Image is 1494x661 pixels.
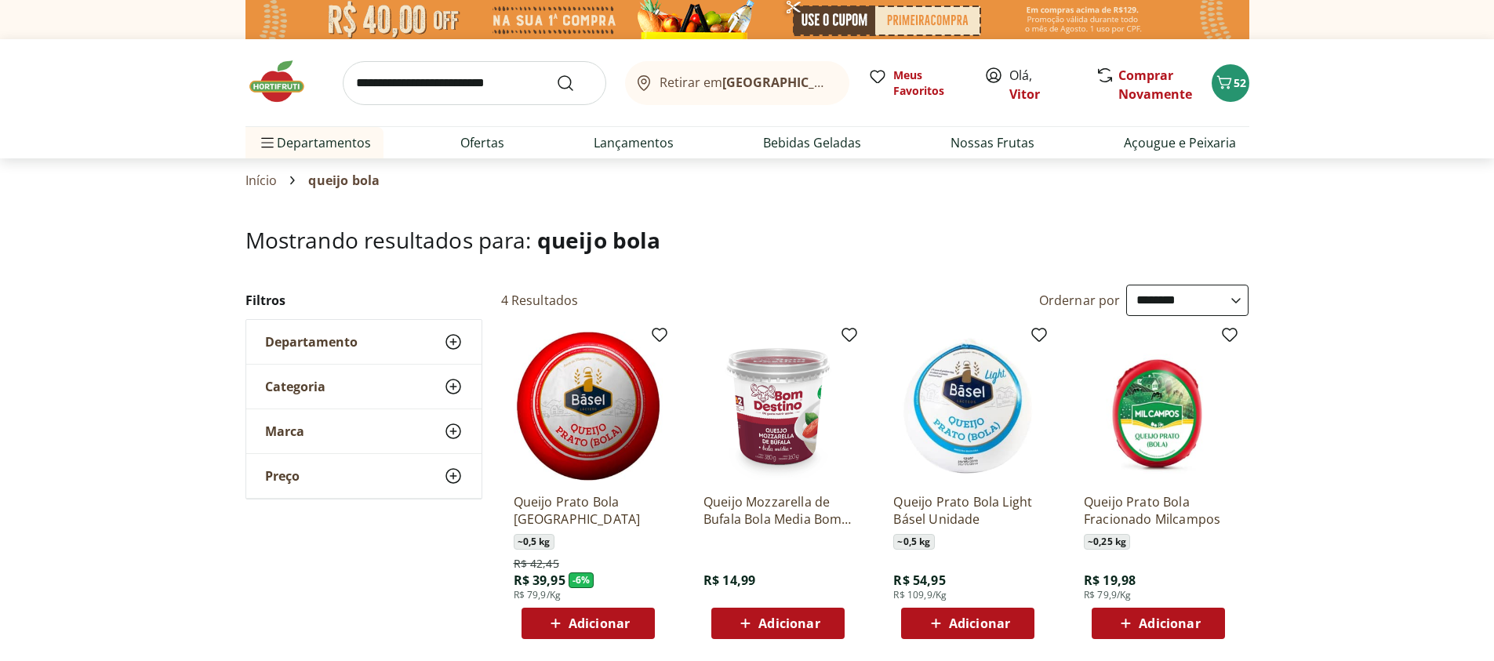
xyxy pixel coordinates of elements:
a: Queijo Prato Bola Light Básel Unidade [893,493,1042,528]
span: Preço [265,468,300,484]
span: R$ 54,95 [893,572,945,589]
a: Ofertas [460,133,504,152]
button: Adicionar [1092,608,1225,639]
span: R$ 39,95 [514,572,565,589]
button: Adicionar [711,608,845,639]
h2: Filtros [245,285,482,316]
img: Queijo Prato Bola Basel [514,332,663,481]
a: Vitor [1009,85,1040,103]
img: Queijo Prato Bola Light Básel Unidade [893,332,1042,481]
span: ~ 0,5 kg [893,534,934,550]
span: R$ 109,9/Kg [893,589,947,601]
span: R$ 42,45 [514,556,559,572]
span: Adicionar [1139,617,1200,630]
a: Queijo Mozzarella de Bufala Bola Media Bom Destino 160g [703,493,852,528]
button: Menu [258,124,277,162]
span: 52 [1234,75,1246,90]
a: Lançamentos [594,133,674,152]
a: Nossas Frutas [951,133,1034,152]
span: ~ 0,5 kg [514,534,554,550]
span: ~ 0,25 kg [1084,534,1130,550]
img: Queijo Mozzarella de Bufala Bola Media Bom Destino 160g [703,332,852,481]
span: Departamento [265,334,358,350]
img: Queijo Prato Bola Fracionado Milcampos [1084,332,1233,481]
span: Adicionar [949,617,1010,630]
a: Açougue e Peixaria [1124,133,1236,152]
button: Carrinho [1212,64,1249,102]
button: Categoria [246,365,482,409]
button: Marca [246,409,482,453]
span: Adicionar [569,617,630,630]
span: R$ 79,9/Kg [514,589,562,601]
label: Ordernar por [1039,292,1121,309]
span: queijo bola [308,173,380,187]
span: Retirar em [660,75,833,89]
span: - 6 % [569,572,594,588]
img: Hortifruti [245,58,324,105]
span: Marca [265,423,304,439]
a: Meus Favoritos [868,67,965,99]
a: Queijo Prato Bola [GEOGRAPHIC_DATA] [514,493,663,528]
span: R$ 79,9/Kg [1084,589,1132,601]
h2: 4 Resultados [501,292,579,309]
span: R$ 19,98 [1084,572,1136,589]
h1: Mostrando resultados para: [245,227,1249,252]
b: [GEOGRAPHIC_DATA]/[GEOGRAPHIC_DATA] [722,74,987,91]
span: Meus Favoritos [893,67,965,99]
a: Queijo Prato Bola Fracionado Milcampos [1084,493,1233,528]
span: R$ 14,99 [703,572,755,589]
a: Comprar Novamente [1118,67,1192,103]
span: queijo bola [537,225,661,255]
a: Início [245,173,278,187]
span: Olá, [1009,66,1079,104]
span: Departamentos [258,124,371,162]
button: Adicionar [522,608,655,639]
button: Submit Search [556,74,594,93]
span: Adicionar [758,617,820,630]
button: Preço [246,454,482,498]
input: search [343,61,606,105]
a: Bebidas Geladas [763,133,861,152]
span: Categoria [265,379,325,394]
button: Retirar em[GEOGRAPHIC_DATA]/[GEOGRAPHIC_DATA] [625,61,849,105]
button: Departamento [246,320,482,364]
button: Adicionar [901,608,1034,639]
